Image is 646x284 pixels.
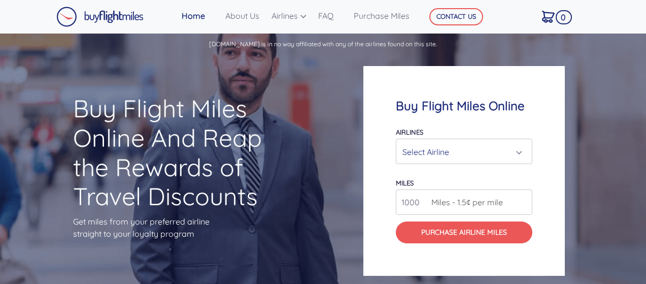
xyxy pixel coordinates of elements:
button: CONTACT US [429,8,483,25]
a: Home [178,6,221,26]
span: 0 [556,10,572,24]
h1: Buy Flight Miles Online And Reap the Rewards of Travel Discounts [73,94,283,211]
a: About Us [221,6,267,26]
h4: Buy Flight Miles Online [396,99,532,113]
a: Airlines [267,6,314,26]
a: Buy Flight Miles Logo [56,4,144,29]
a: FAQ [314,6,350,26]
label: Airlines [396,128,423,136]
img: Cart [542,11,555,23]
button: Purchase Airline Miles [396,222,532,243]
span: Miles - 1.5¢ per mile [426,196,503,208]
label: miles [396,179,414,187]
img: Buy Flight Miles Logo [56,7,144,27]
button: Select Airline [396,139,532,164]
a: Purchase Miles [350,6,414,26]
a: 0 [538,6,569,27]
div: Select Airline [402,142,520,162]
p: Get miles from your preferred airline straight to your loyalty program [73,215,283,240]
